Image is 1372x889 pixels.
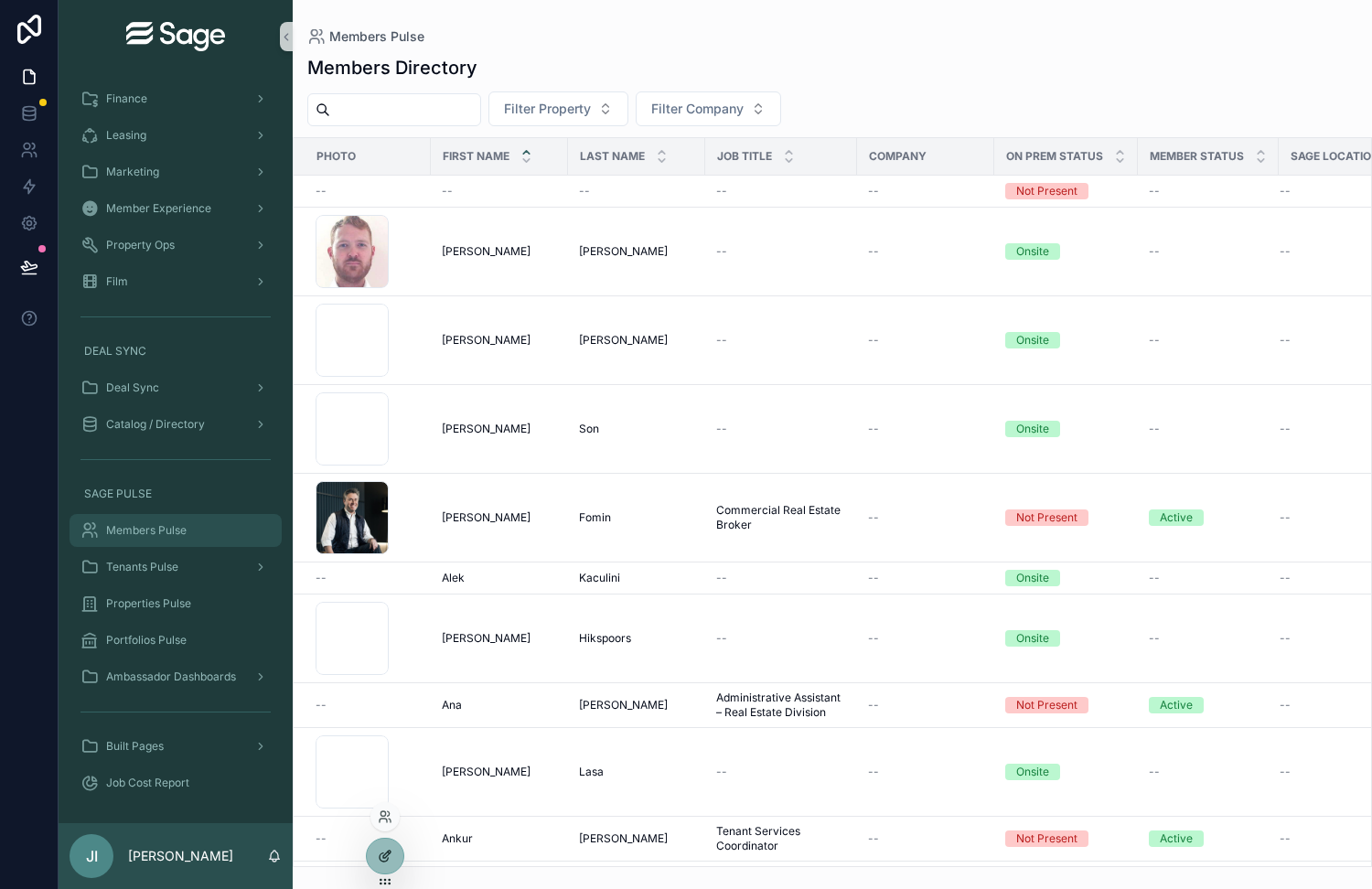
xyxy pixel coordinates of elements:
span: -- [868,765,879,779]
span: -- [579,184,590,198]
a: -- [868,510,983,525]
a: Not Present [1005,183,1127,199]
div: Not Present [1016,697,1077,713]
span: -- [1149,631,1160,646]
span: -- [716,631,727,646]
span: Hikspoors [579,631,631,646]
a: [PERSON_NAME] [442,765,557,779]
span: -- [1149,333,1160,348]
a: [PERSON_NAME] [579,333,694,348]
span: Portfolios Pulse [106,633,187,648]
span: Catalog / Directory [106,417,205,432]
span: -- [442,184,453,198]
a: Members Pulse [307,27,424,46]
a: Ana [442,698,557,712]
a: -- [716,184,846,198]
a: Not Present [1005,697,1127,713]
a: -- [316,571,420,585]
a: Portfolios Pulse [70,624,282,657]
a: Son [579,422,694,436]
a: -- [1149,765,1268,779]
span: [PERSON_NAME] [579,698,668,712]
a: Property Ops [70,229,282,262]
span: -- [1149,765,1160,779]
div: Onsite [1016,570,1049,586]
span: -- [716,571,727,585]
span: -- [868,698,879,712]
span: -- [1280,831,1291,846]
span: -- [1149,422,1160,436]
a: Active [1149,697,1268,713]
a: Tenant Services Coordinator [716,824,846,853]
a: Job Cost Report [70,766,282,799]
a: [PERSON_NAME] [442,244,557,259]
span: Company [869,149,927,164]
a: -- [1149,244,1268,259]
a: Alek [442,571,557,585]
a: SAGE PULSE [70,477,282,510]
span: Built Pages [106,739,164,754]
div: Active [1160,830,1193,847]
a: Onsite [1005,570,1127,586]
a: Members Pulse [70,514,282,547]
span: JI [86,845,98,867]
a: -- [716,244,846,259]
a: Member Experience [70,192,282,225]
span: -- [868,510,879,525]
a: Not Present [1005,509,1127,526]
a: -- [1149,333,1268,348]
a: -- [442,184,557,198]
button: Select Button [488,91,628,126]
span: SAGE PULSE [84,487,152,501]
a: Administrative Assistant – Real Estate Division [716,691,846,720]
div: Active [1160,697,1193,713]
span: -- [1280,244,1291,259]
span: On Prem Status [1006,149,1103,164]
span: Members Pulse [329,27,424,46]
a: [PERSON_NAME] [442,333,557,348]
a: [PERSON_NAME] [579,698,694,712]
a: -- [716,765,846,779]
a: [PERSON_NAME] [579,244,694,259]
a: Commercial Real Estate Broker [716,503,846,532]
a: [PERSON_NAME] [579,831,694,846]
span: -- [1149,184,1160,198]
a: -- [868,422,983,436]
span: Ana [442,698,462,712]
span: Last Name [580,149,645,164]
a: Ankur [442,831,557,846]
a: -- [1149,631,1268,646]
div: Onsite [1016,243,1049,260]
a: -- [868,244,983,259]
span: [PERSON_NAME] [579,831,668,846]
a: -- [316,184,420,198]
div: scrollable content [59,73,293,823]
span: -- [716,184,727,198]
button: Select Button [636,91,781,126]
span: -- [868,184,879,198]
a: Onsite [1005,630,1127,647]
a: Active [1149,830,1268,847]
span: -- [1280,765,1291,779]
span: Fomin [579,510,611,525]
a: -- [716,631,846,646]
a: Marketing [70,155,282,188]
a: Not Present [1005,830,1127,847]
a: Hikspoors [579,631,694,646]
div: Not Present [1016,830,1077,847]
div: Onsite [1016,764,1049,780]
span: Tenants Pulse [106,560,178,574]
span: First Name [443,149,509,164]
a: Tenants Pulse [70,551,282,584]
span: [PERSON_NAME] [442,510,531,525]
span: [PERSON_NAME] [579,333,668,348]
a: -- [868,184,983,198]
span: Ambassador Dashboards [106,669,236,684]
a: -- [868,631,983,646]
a: Fomin [579,510,694,525]
span: Ankur [442,831,473,846]
a: Onsite [1005,332,1127,348]
div: Onsite [1016,332,1049,348]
